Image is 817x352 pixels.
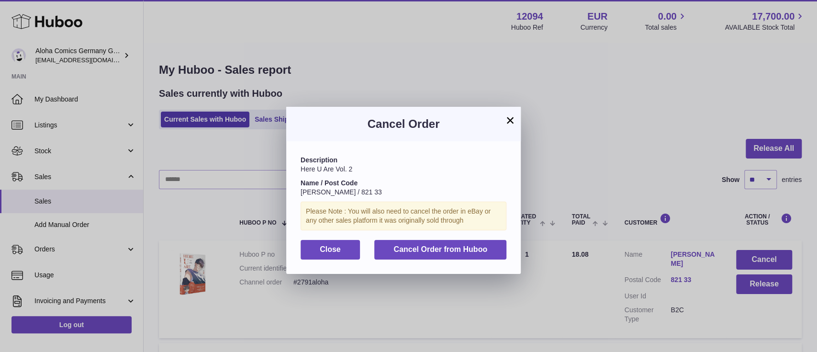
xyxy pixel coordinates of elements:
div: Please Note : You will also need to cancel the order in eBay or any other sales platform it was o... [301,202,506,230]
h3: Cancel Order [301,116,506,132]
span: Here U Are Vol. 2 [301,165,352,173]
button: Cancel Order from Huboo [374,240,506,260]
strong: Description [301,156,337,164]
button: × [504,114,516,126]
span: Close [320,245,341,253]
span: [PERSON_NAME] / 821 33 [301,188,382,196]
span: Cancel Order from Huboo [393,245,487,253]
strong: Name / Post Code [301,179,358,187]
button: Close [301,240,360,260]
